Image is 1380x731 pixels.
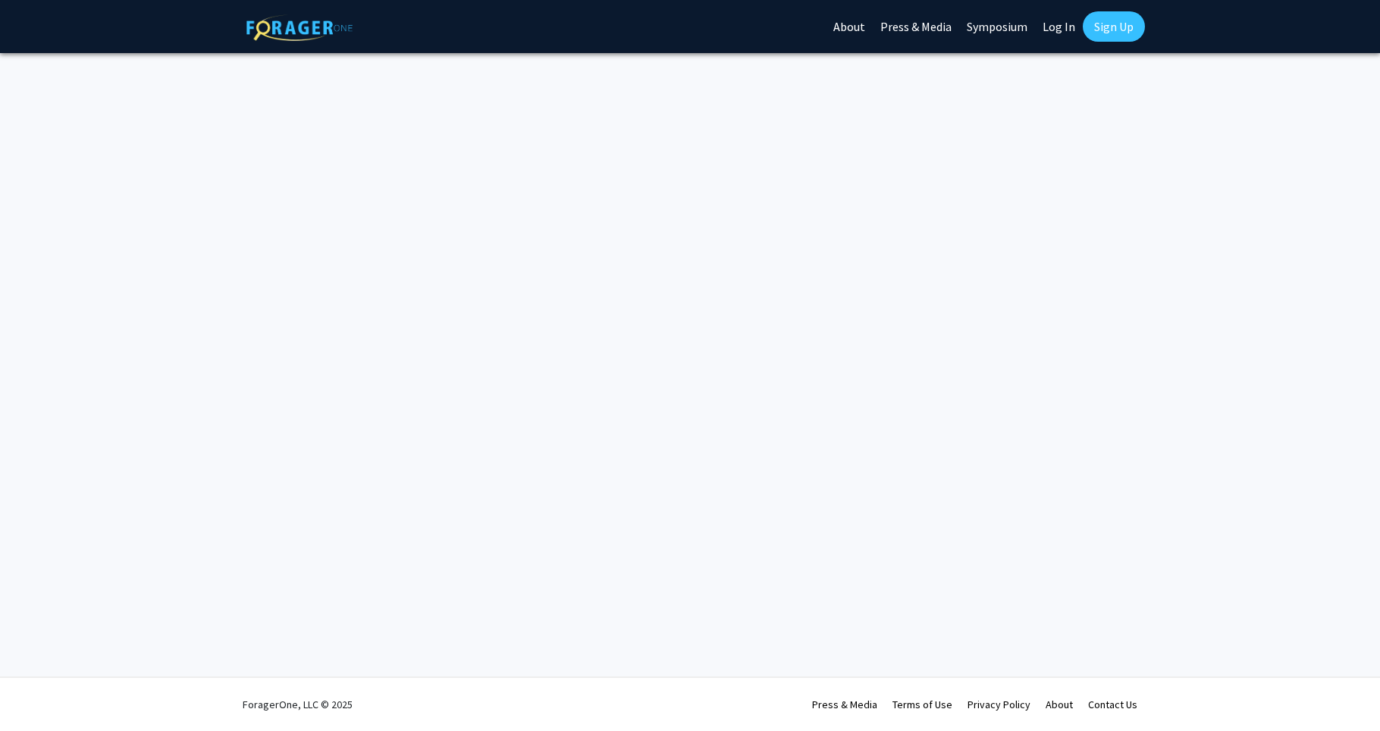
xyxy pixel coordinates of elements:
[1083,11,1145,42] a: Sign Up
[892,698,952,711] a: Terms of Use
[1046,698,1073,711] a: About
[812,698,877,711] a: Press & Media
[1088,698,1137,711] a: Contact Us
[968,698,1030,711] a: Privacy Policy
[246,14,353,41] img: ForagerOne Logo
[243,678,353,731] div: ForagerOne, LLC © 2025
